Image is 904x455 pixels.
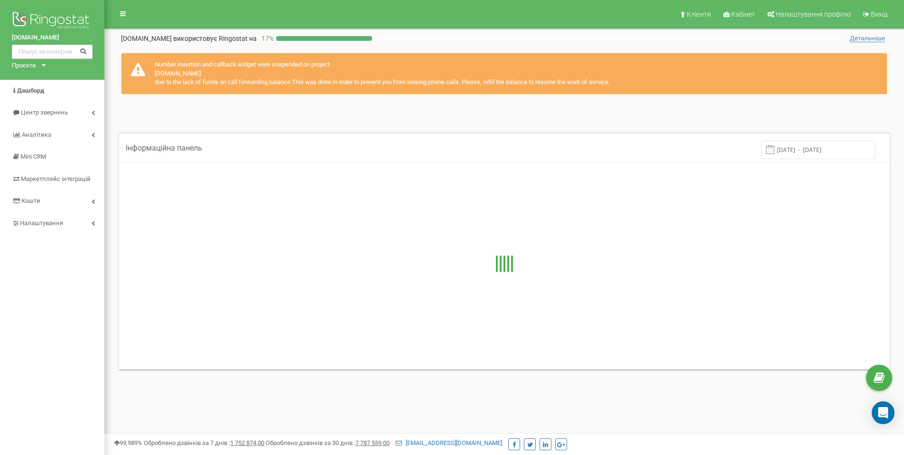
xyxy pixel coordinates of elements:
[144,439,264,446] span: Оброблено дзвінків за 7 днів :
[230,439,264,446] u: 1 752 874,00
[266,439,390,446] span: Оброблено дзвінків за 30 днів :
[173,35,257,42] span: використовує Ringostat на
[257,34,276,43] p: 17 %
[850,35,885,42] span: Детальніше
[687,10,711,18] span: Клієнти
[20,219,63,227] span: Налаштування
[12,9,93,33] img: Ringostat logo
[731,10,755,18] span: Кабінет
[12,45,93,59] input: Пошук за номером
[126,143,202,152] span: Інформаційна панель
[22,131,51,138] span: Аналiтика
[12,33,93,42] a: [DOMAIN_NAME]
[17,87,44,94] span: Дашборд
[21,109,68,116] span: Центр звернень
[396,439,502,446] a: [EMAIL_ADDRESS][DOMAIN_NAME]
[21,175,91,182] span: Маркетплейс інтеграцій
[21,197,40,204] span: Кошти
[355,439,390,446] u: 7 787 559,00
[121,34,257,43] p: [DOMAIN_NAME]
[12,61,36,70] div: Проєкти
[872,401,895,424] div: Open Intercom Messenger
[776,10,851,18] span: Налаштування профілю
[871,10,887,18] span: Вихід
[114,439,142,446] span: 99,989%
[121,53,887,95] div: Number insertion and callback widget were suspended on project [DOMAIN_NAME] due to the lack of f...
[20,153,46,160] span: Mini CRM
